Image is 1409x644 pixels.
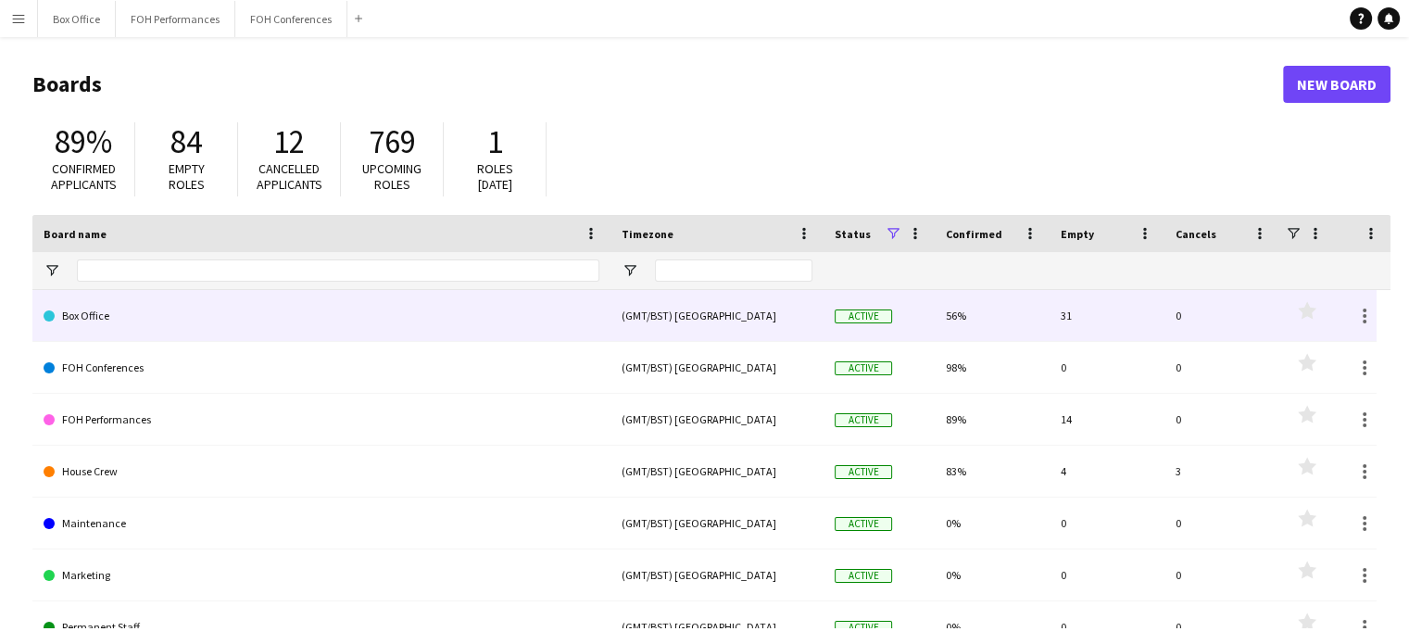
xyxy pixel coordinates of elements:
span: Active [835,413,892,427]
div: 0 [1164,549,1279,600]
span: 84 [170,121,202,162]
div: 3 [1164,446,1279,497]
a: FOH Conferences [44,342,599,394]
span: Confirmed [946,227,1002,241]
button: Box Office [38,1,116,37]
span: Empty [1061,227,1094,241]
div: (GMT/BST) [GEOGRAPHIC_DATA] [610,290,824,341]
div: 89% [935,394,1050,445]
span: 89% [55,121,112,162]
div: 14 [1050,394,1164,445]
div: 0 [1164,498,1279,549]
span: Active [835,361,892,375]
span: 12 [273,121,305,162]
a: New Board [1283,66,1390,103]
div: 0% [935,498,1050,549]
span: Active [835,309,892,323]
div: 0% [935,549,1050,600]
div: 0 [1050,342,1164,393]
div: (GMT/BST) [GEOGRAPHIC_DATA] [610,498,824,549]
span: Empty roles [169,160,205,193]
span: 1 [487,121,503,162]
button: FOH Performances [116,1,235,37]
span: Active [835,569,892,583]
span: 769 [369,121,416,162]
h1: Boards [32,70,1283,98]
div: (GMT/BST) [GEOGRAPHIC_DATA] [610,394,824,445]
button: Open Filter Menu [622,262,638,279]
div: 0 [1164,342,1279,393]
a: Box Office [44,290,599,342]
div: 4 [1050,446,1164,497]
a: Marketing [44,549,599,601]
span: Cancels [1176,227,1216,241]
div: (GMT/BST) [GEOGRAPHIC_DATA] [610,549,824,600]
input: Board name Filter Input [77,259,599,282]
div: 0 [1050,549,1164,600]
input: Timezone Filter Input [655,259,812,282]
div: 56% [935,290,1050,341]
div: 83% [935,446,1050,497]
a: FOH Performances [44,394,599,446]
span: Active [835,517,892,531]
span: Status [835,227,871,241]
div: 31 [1050,290,1164,341]
span: Board name [44,227,107,241]
span: Cancelled applicants [257,160,322,193]
span: Roles [DATE] [477,160,513,193]
div: (GMT/BST) [GEOGRAPHIC_DATA] [610,342,824,393]
button: Open Filter Menu [44,262,60,279]
div: 0 [1164,290,1279,341]
span: Active [835,621,892,635]
button: FOH Conferences [235,1,347,37]
a: Maintenance [44,498,599,549]
div: 0 [1050,498,1164,549]
a: House Crew [44,446,599,498]
span: Upcoming roles [362,160,421,193]
div: 98% [935,342,1050,393]
span: Confirmed applicants [51,160,117,193]
span: Active [835,465,892,479]
div: (GMT/BST) [GEOGRAPHIC_DATA] [610,446,824,497]
span: Timezone [622,227,673,241]
div: 0 [1164,394,1279,445]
